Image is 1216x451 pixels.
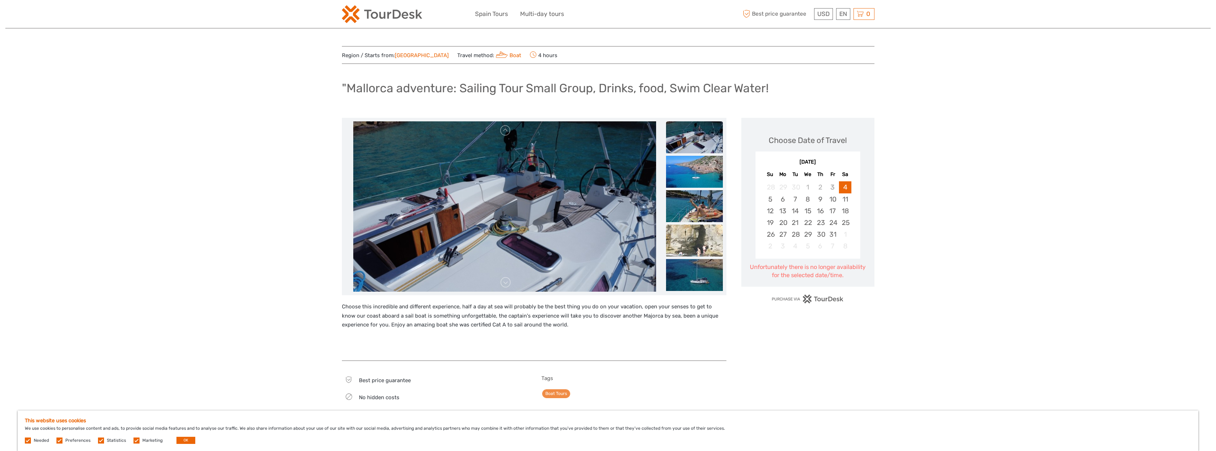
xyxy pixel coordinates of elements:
[776,240,789,252] div: Not available Monday, November 3rd, 2025
[34,438,49,444] label: Needed
[839,205,851,217] div: Choose Saturday, October 18th, 2025
[839,181,851,193] div: Choose Saturday, October 4th, 2025
[359,377,411,384] span: Best price guarantee
[541,375,726,381] h5: Tags
[494,52,522,59] a: Boat
[827,217,839,229] div: Choose Friday, October 24th, 2025
[776,170,789,179] div: Mo
[776,205,789,217] div: Choose Monday, October 13th, 2025
[839,170,851,179] div: Sa
[801,217,814,229] div: Choose Wednesday, October 22nd, 2025
[748,263,867,280] div: Unfortunately there is no longer availability for the selected date/time.
[801,181,814,193] div: Not available Wednesday, October 1st, 2025
[530,50,557,60] span: 4 hours
[758,181,858,252] div: month 2025-10
[342,5,422,23] img: 2254-3441b4b5-4e5f-4d00-b396-31f1d84a6ebf_logo_small.png
[827,193,839,205] div: Choose Friday, October 10th, 2025
[142,438,163,444] label: Marketing
[475,9,508,19] a: Spain Tours
[342,52,449,59] span: Region / Starts from:
[801,170,814,179] div: We
[814,240,827,252] div: Not available Thursday, November 6th, 2025
[801,205,814,217] div: Choose Wednesday, October 15th, 2025
[827,229,839,240] div: Choose Friday, October 31st, 2025
[10,12,80,18] p: We're away right now. Please check back later!
[827,181,839,193] div: Not available Friday, October 3rd, 2025
[342,81,769,95] h1: "Mallorca adventure: Sailing Tour Small Group, Drinks, food, Swim Clear Water!
[666,190,723,222] img: 9b645601618d4555bb36b4ffaecbec76_slider_thumbnail.jpeg
[353,121,656,292] img: ac01b07c58614867be1fecbee3cb5a94_main_slider.jpeg
[839,229,851,240] div: Not available Saturday, November 1st, 2025
[836,8,850,20] div: EN
[764,170,776,179] div: Su
[814,229,827,240] div: Choose Thursday, October 30th, 2025
[817,10,830,17] span: USD
[666,225,723,257] img: 8b097adc45ba4761aba5c4525352784c_slider_thumbnail.jpeg
[395,52,449,59] a: [GEOGRAPHIC_DATA]
[801,229,814,240] div: Choose Wednesday, October 29th, 2025
[107,438,126,444] label: Statistics
[789,240,801,252] div: Not available Tuesday, November 4th, 2025
[776,229,789,240] div: Choose Monday, October 27th, 2025
[776,181,789,193] div: Not available Monday, September 29th, 2025
[789,170,801,179] div: Tu
[789,229,801,240] div: Choose Tuesday, October 28th, 2025
[764,181,776,193] div: Not available Sunday, September 28th, 2025
[520,9,564,19] a: Multi-day tours
[756,159,860,166] div: [DATE]
[769,135,847,146] div: Choose Date of Travel
[789,205,801,217] div: Choose Tuesday, October 14th, 2025
[666,121,723,153] img: ac01b07c58614867be1fecbee3cb5a94_slider_thumbnail.jpeg
[839,193,851,205] div: Choose Saturday, October 11th, 2025
[82,11,90,20] button: Open LiveChat chat widget
[764,205,776,217] div: Choose Sunday, October 12th, 2025
[764,217,776,229] div: Choose Sunday, October 19th, 2025
[814,193,827,205] div: Choose Thursday, October 9th, 2025
[827,205,839,217] div: Choose Friday, October 17th, 2025
[814,217,827,229] div: Choose Thursday, October 23rd, 2025
[666,156,723,188] img: eacc29f3e0db4df4bd39854d05afbd0b_slider_thumbnail.jpeg
[839,217,851,229] div: Choose Saturday, October 25th, 2025
[776,193,789,205] div: Choose Monday, October 6th, 2025
[827,240,839,252] div: Not available Friday, November 7th, 2025
[776,217,789,229] div: Choose Monday, October 20th, 2025
[25,418,1191,424] h5: This website uses cookies
[457,50,522,60] span: Travel method:
[814,181,827,193] div: Not available Thursday, October 2nd, 2025
[814,205,827,217] div: Choose Thursday, October 16th, 2025
[18,411,1198,451] div: We use cookies to personalise content and ads, to provide social media features and to analyse ou...
[764,240,776,252] div: Not available Sunday, November 2nd, 2025
[789,193,801,205] div: Choose Tuesday, October 7th, 2025
[666,259,723,291] img: 4be76f35ee6c4dcdafa29a285c647105_slider_thumbnail.jpeg
[801,193,814,205] div: Choose Wednesday, October 8th, 2025
[741,8,812,20] span: Best price guarantee
[342,302,726,330] p: Choose this incredible and different experience, half a day at sea will probably be the best thin...
[827,170,839,179] div: Fr
[542,389,570,398] a: Boat Tours
[839,240,851,252] div: Not available Saturday, November 8th, 2025
[764,229,776,240] div: Choose Sunday, October 26th, 2025
[65,438,91,444] label: Preferences
[865,10,871,17] span: 0
[176,437,195,444] button: OK
[359,394,399,401] span: No hidden costs
[771,295,844,303] img: PurchaseViaTourDesk.png
[764,193,776,205] div: Choose Sunday, October 5th, 2025
[789,217,801,229] div: Choose Tuesday, October 21st, 2025
[789,181,801,193] div: Not available Tuesday, September 30th, 2025
[814,170,827,179] div: Th
[801,240,814,252] div: Not available Wednesday, November 5th, 2025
